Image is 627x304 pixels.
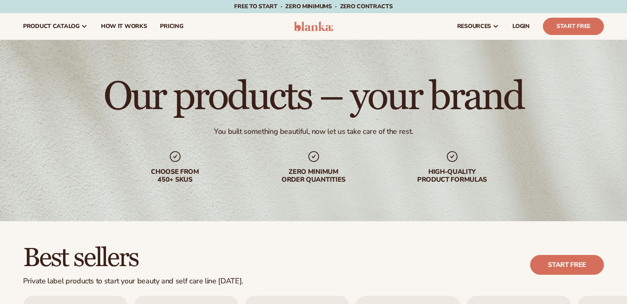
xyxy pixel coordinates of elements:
h1: Our products – your brand [103,77,524,117]
span: LOGIN [512,23,530,30]
span: product catalog [23,23,80,30]
div: Zero minimum order quantities [261,168,366,184]
span: resources [457,23,491,30]
a: resources [451,13,506,40]
a: How It Works [94,13,154,40]
div: Choose from 450+ Skus [122,168,228,184]
div: You built something beautiful, now let us take care of the rest. [214,127,413,136]
img: logo [294,21,333,31]
a: Start Free [543,18,604,35]
h2: Best sellers [23,244,243,272]
span: Free to start · ZERO minimums · ZERO contracts [234,2,392,10]
div: Private label products to start your beauty and self care line [DATE]. [23,277,243,286]
a: pricing [153,13,190,40]
div: High-quality product formulas [399,168,505,184]
span: pricing [160,23,183,30]
a: Start free [530,255,604,275]
a: product catalog [16,13,94,40]
span: How It Works [101,23,147,30]
a: LOGIN [506,13,536,40]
